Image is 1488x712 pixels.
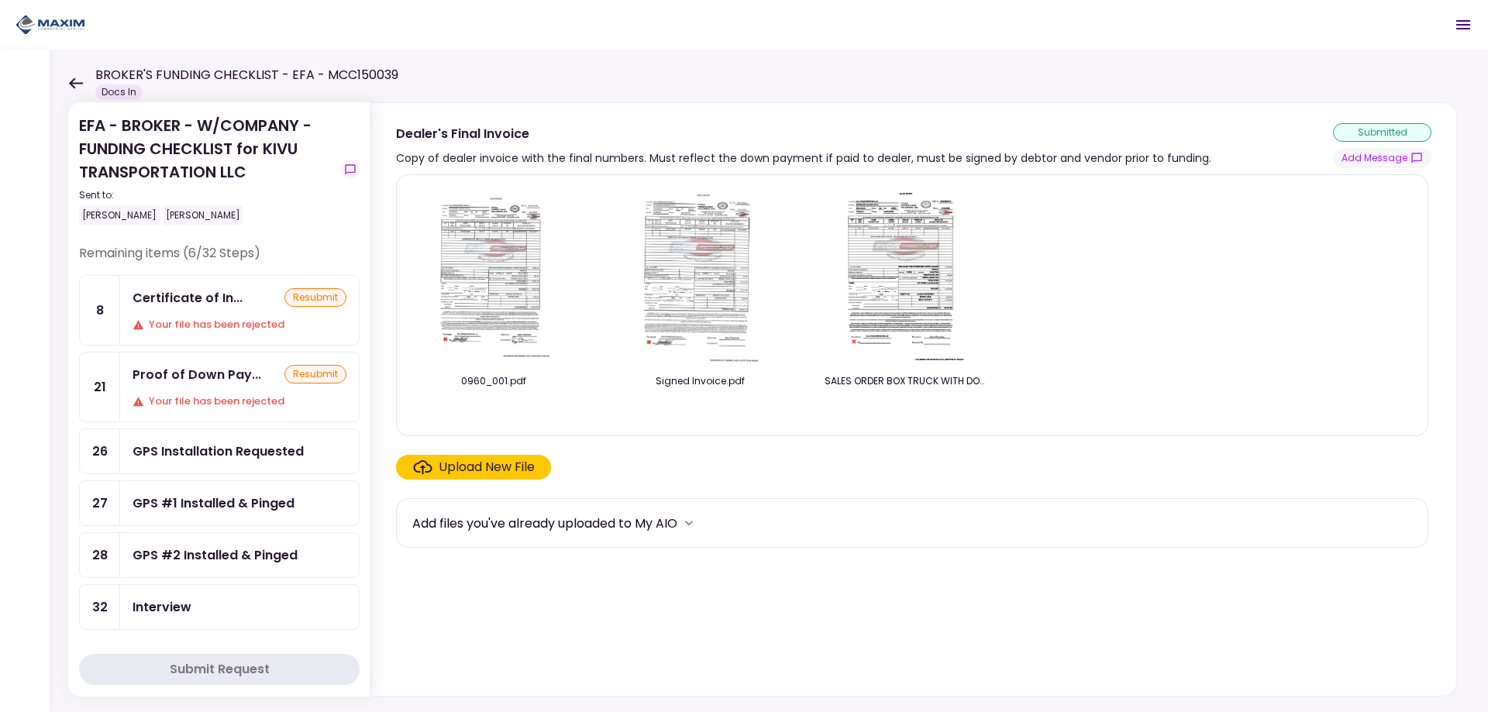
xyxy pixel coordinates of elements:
[80,429,120,473] div: 26
[439,458,535,476] div: Upload New File
[1445,6,1482,43] button: Open menu
[341,160,360,179] button: show-messages
[79,532,360,578] a: 28GPS #2 Installed & Pinged
[15,13,85,36] img: Partner icon
[163,205,243,225] div: [PERSON_NAME]
[80,276,120,345] div: 8
[1333,123,1431,142] div: submitted
[284,365,346,384] div: resubmit
[396,455,551,480] span: Click here to upload the required document
[133,288,243,308] div: Certificate of Insurance
[133,442,304,461] div: GPS Installation Requested
[80,353,120,421] div: 21
[133,394,346,409] div: Your file has been rejected
[79,480,360,526] a: 27GPS #1 Installed & Pinged
[677,511,701,535] button: more
[79,114,335,225] div: EFA - BROKER - W/COMPANY - FUNDING CHECKLIST for KIVU TRANSPORTATION LLC
[825,374,987,388] div: SALES ORDER BOX TRUCK WITH DOWN PAYMENT.pdf
[284,288,346,307] div: resubmit
[95,66,398,84] h1: BROKER'S FUNDING CHECKLIST - EFA - MCC150039
[412,374,575,388] div: 0960_001.pdf
[133,545,298,565] div: GPS #2 Installed & Pinged
[79,584,360,630] a: 32Interview
[133,494,294,513] div: GPS #1 Installed & Pinged
[370,102,1457,697] div: Dealer's Final InvoiceCopy of dealer invoice with the final numbers. Must reflect the down paymen...
[79,205,160,225] div: [PERSON_NAME]
[396,149,1211,167] div: Copy of dealer invoice with the final numbers. Must reflect the down payment if paid to dealer, m...
[79,428,360,474] a: 26GPS Installation Requested
[80,533,120,577] div: 28
[80,585,120,629] div: 32
[79,275,360,346] a: 8Certificate of InsuranceresubmitYour file has been rejected
[412,514,677,533] div: Add files you've already uploaded to My AIO
[396,124,1211,143] div: Dealer's Final Invoice
[79,188,335,202] div: Sent to:
[79,352,360,422] a: 21Proof of Down Payment 1resubmitYour file has been rejected
[79,654,360,685] button: Submit Request
[133,365,261,384] div: Proof of Down Payment 1
[80,481,120,525] div: 27
[95,84,143,100] div: Docs In
[79,244,360,275] div: Remaining items (6/32 Steps)
[170,660,270,679] div: Submit Request
[79,644,360,675] div: Completed items (26/32 Steps)
[133,317,346,332] div: Your file has been rejected
[1333,148,1431,168] button: show-messages
[133,597,191,617] div: Interview
[618,374,781,388] div: Signed Invoice.pdf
